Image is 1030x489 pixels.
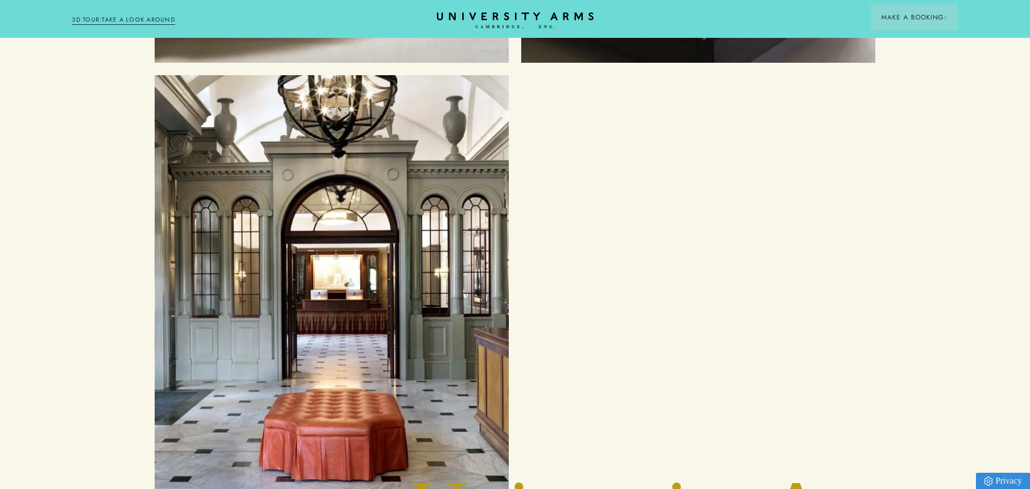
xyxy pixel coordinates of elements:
[870,4,958,30] button: Make a BookingArrow icon
[72,15,175,25] a: 3D TOUR:TAKE A LOOK AROUND
[943,16,947,19] img: Arrow icon
[976,473,1030,489] a: Privacy
[984,477,993,486] img: Privacy
[881,12,947,22] span: Make a Booking
[437,12,594,29] a: Home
